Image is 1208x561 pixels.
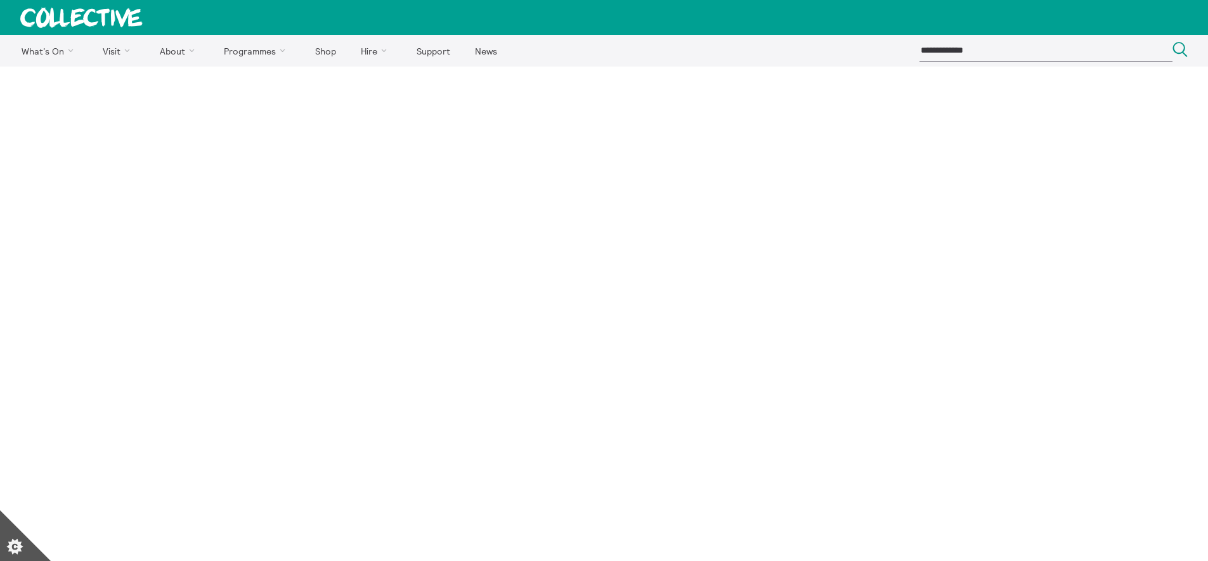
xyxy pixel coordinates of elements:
[304,35,347,67] a: Shop
[148,35,211,67] a: About
[10,35,89,67] a: What's On
[405,35,461,67] a: Support
[464,35,508,67] a: News
[92,35,146,67] a: Visit
[213,35,302,67] a: Programmes
[350,35,403,67] a: Hire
